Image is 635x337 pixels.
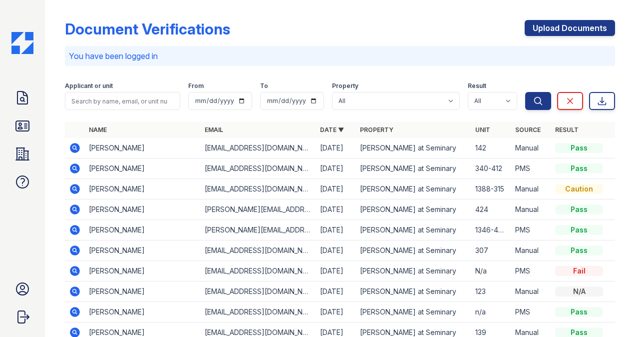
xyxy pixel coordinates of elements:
[471,158,511,179] td: 340-412
[65,82,113,90] label: Applicant or unit
[316,158,356,179] td: [DATE]
[201,158,316,179] td: [EMAIL_ADDRESS][DOMAIN_NAME]
[471,199,511,220] td: 424
[316,302,356,322] td: [DATE]
[201,281,316,302] td: [EMAIL_ADDRESS][DOMAIN_NAME]
[555,307,603,317] div: Pass
[201,220,316,240] td: [PERSON_NAME][EMAIL_ADDRESS][PERSON_NAME][DOMAIN_NAME]
[85,302,200,322] td: [PERSON_NAME]
[85,261,200,281] td: [PERSON_NAME]
[85,220,200,240] td: [PERSON_NAME]
[188,82,204,90] label: From
[511,199,551,220] td: Manual
[475,126,490,133] a: Unit
[356,302,471,322] td: [PERSON_NAME] at Seminary
[515,126,541,133] a: Source
[65,20,230,38] div: Document Verifications
[555,143,603,153] div: Pass
[316,179,356,199] td: [DATE]
[471,261,511,281] td: N/a
[511,261,551,281] td: PMS
[201,199,316,220] td: [PERSON_NAME][EMAIL_ADDRESS][PERSON_NAME][DOMAIN_NAME]
[356,179,471,199] td: [PERSON_NAME] at Seminary
[201,261,316,281] td: [EMAIL_ADDRESS][DOMAIN_NAME]
[85,240,200,261] td: [PERSON_NAME]
[85,158,200,179] td: [PERSON_NAME]
[471,179,511,199] td: 1388-315
[555,184,603,194] div: Caution
[356,138,471,158] td: [PERSON_NAME] at Seminary
[85,281,200,302] td: [PERSON_NAME]
[260,82,268,90] label: To
[471,240,511,261] td: 307
[316,220,356,240] td: [DATE]
[356,158,471,179] td: [PERSON_NAME] at Seminary
[511,302,551,322] td: PMS
[89,126,107,133] a: Name
[11,32,33,54] img: CE_Icon_Blue-c292c112584629df590d857e76928e9f676e5b41ef8f769ba2f05ee15b207248.png
[356,261,471,281] td: [PERSON_NAME] at Seminary
[320,126,344,133] a: Date ▼
[555,204,603,214] div: Pass
[471,138,511,158] td: 142
[316,138,356,158] td: [DATE]
[356,220,471,240] td: [PERSON_NAME] at Seminary
[332,82,358,90] label: Property
[555,163,603,173] div: Pass
[468,82,486,90] label: Result
[471,302,511,322] td: n/a
[69,50,611,62] p: You have been logged in
[201,179,316,199] td: [EMAIL_ADDRESS][DOMAIN_NAME]
[85,199,200,220] td: [PERSON_NAME]
[511,158,551,179] td: PMS
[316,281,356,302] td: [DATE]
[316,261,356,281] td: [DATE]
[360,126,393,133] a: Property
[201,240,316,261] td: [EMAIL_ADDRESS][DOMAIN_NAME]
[555,266,603,276] div: Fail
[316,240,356,261] td: [DATE]
[356,281,471,302] td: [PERSON_NAME] at Seminary
[356,240,471,261] td: [PERSON_NAME] at Seminary
[65,92,180,110] input: Search by name, email, or unit number
[555,126,579,133] a: Result
[205,126,223,133] a: Email
[525,20,615,36] a: Upload Documents
[555,245,603,255] div: Pass
[85,138,200,158] td: [PERSON_NAME]
[356,199,471,220] td: [PERSON_NAME] at Seminary
[511,179,551,199] td: Manual
[511,220,551,240] td: PMS
[511,240,551,261] td: Manual
[201,302,316,322] td: [EMAIL_ADDRESS][DOMAIN_NAME]
[511,281,551,302] td: Manual
[555,286,603,296] div: N/A
[471,281,511,302] td: 123
[316,199,356,220] td: [DATE]
[555,225,603,235] div: Pass
[201,138,316,158] td: [EMAIL_ADDRESS][DOMAIN_NAME]
[471,220,511,240] td: 1346-424R
[511,138,551,158] td: Manual
[85,179,200,199] td: [PERSON_NAME]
